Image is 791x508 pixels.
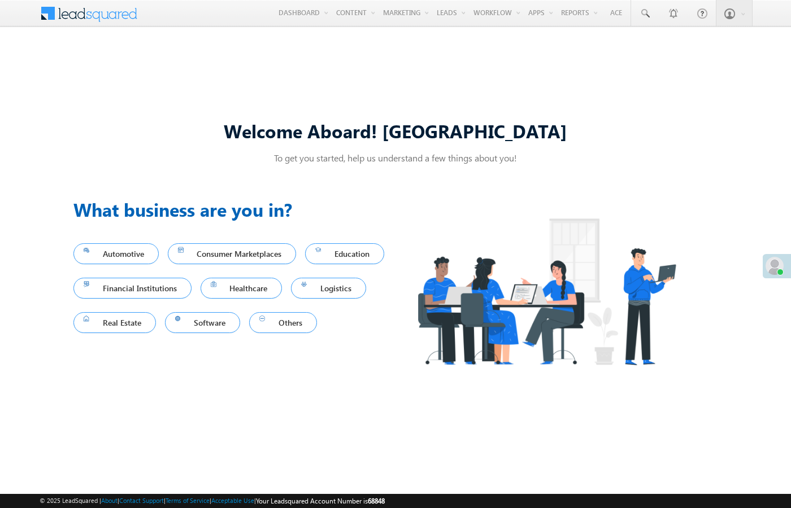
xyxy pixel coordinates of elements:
[315,246,374,261] span: Education
[40,496,385,506] span: © 2025 LeadSquared | | | | |
[73,196,395,223] h3: What business are you in?
[84,281,181,296] span: Financial Institutions
[73,119,718,143] div: Welcome Aboard! [GEOGRAPHIC_DATA]
[166,497,210,504] a: Terms of Service
[395,196,697,387] img: Industry.png
[84,246,149,261] span: Automotive
[259,315,307,330] span: Others
[84,315,146,330] span: Real Estate
[101,497,118,504] a: About
[301,281,356,296] span: Logistics
[119,497,164,504] a: Contact Support
[368,497,385,505] span: 68848
[178,246,286,261] span: Consumer Marketplaces
[73,152,718,164] p: To get you started, help us understand a few things about you!
[175,315,231,330] span: Software
[211,497,254,504] a: Acceptable Use
[256,497,385,505] span: Your Leadsquared Account Number is
[211,281,272,296] span: Healthcare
